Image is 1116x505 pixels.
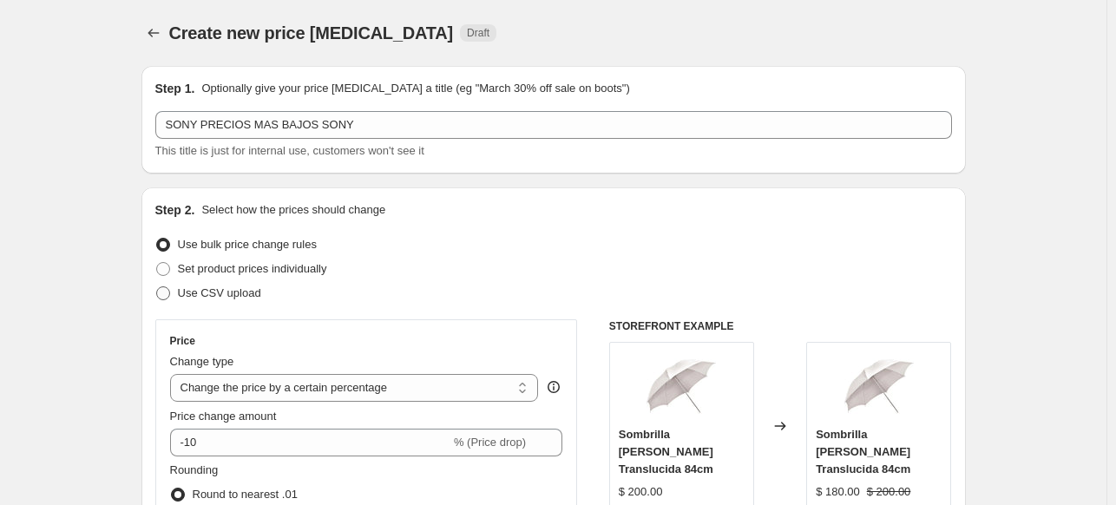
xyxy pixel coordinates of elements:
[155,80,195,97] h2: Step 1.
[454,436,526,449] span: % (Price drop)
[467,26,489,40] span: Draft
[545,378,562,396] div: help
[178,238,317,251] span: Use bulk price change rules
[844,351,914,421] img: sombrillablanca_80x.jpg
[647,351,716,421] img: sombrillablanca_80x.jpg
[170,355,234,368] span: Change type
[619,428,713,475] span: Sombrilla [PERSON_NAME] Translucida 84cm
[178,286,261,299] span: Use CSV upload
[816,428,910,475] span: Sombrilla [PERSON_NAME] Translucida 84cm
[169,23,454,43] span: Create new price [MEDICAL_DATA]
[141,21,166,45] button: Price change jobs
[170,334,195,348] h3: Price
[155,201,195,219] h2: Step 2.
[178,262,327,275] span: Set product prices individually
[816,483,860,501] div: $ 180.00
[155,111,952,139] input: 30% off holiday sale
[170,463,219,476] span: Rounding
[193,488,298,501] span: Round to nearest .01
[201,80,629,97] p: Optionally give your price [MEDICAL_DATA] a title (eg "March 30% off sale on boots")
[170,410,277,423] span: Price change amount
[201,201,385,219] p: Select how the prices should change
[619,483,663,501] div: $ 200.00
[609,319,952,333] h6: STOREFRONT EXAMPLE
[155,144,424,157] span: This title is just for internal use, customers won't see it
[867,483,911,501] strike: $ 200.00
[170,429,450,456] input: -15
